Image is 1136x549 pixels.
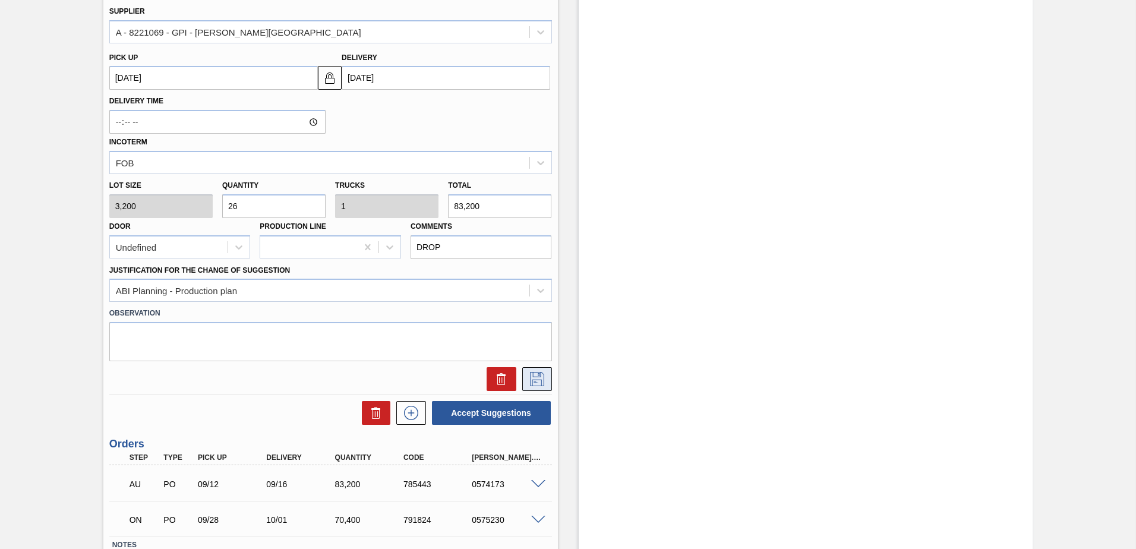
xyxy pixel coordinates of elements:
div: 785443 [400,479,477,489]
label: Quantity [222,181,258,190]
div: 0574173 [469,479,545,489]
h3: Orders [109,438,552,450]
div: Delete Suggestion [481,367,516,391]
label: Incoterm [109,138,147,146]
div: Type [160,453,196,462]
div: Negotiating Order [127,507,162,533]
div: Accept Suggestions [426,400,552,426]
label: Observation [109,305,552,322]
label: Production Line [260,222,326,231]
label: Comments [411,218,552,235]
img: locked [323,71,337,85]
label: Lot size [109,177,213,194]
div: Delete Suggestions [356,401,390,425]
label: Total [448,181,471,190]
div: Pick up [195,453,272,462]
div: Undefined [116,242,156,252]
div: New suggestion [390,401,426,425]
p: ON [130,515,159,525]
label: Door [109,222,131,231]
label: Delivery Time [109,93,326,110]
input: mm/dd/yyyy [342,66,550,90]
div: Step [127,453,162,462]
div: 83,200 [332,479,409,489]
div: 09/16/2025 [263,479,340,489]
div: Delivery [263,453,340,462]
div: A - 8221069 - GPI - [PERSON_NAME][GEOGRAPHIC_DATA] [116,27,361,37]
div: FOB [116,157,134,168]
p: AU [130,479,159,489]
div: 09/12/2025 [195,479,272,489]
label: Pick up [109,53,138,62]
label: Supplier [109,7,145,15]
button: Accept Suggestions [432,401,551,425]
div: 10/01/2025 [263,515,340,525]
div: ABI Planning - Production plan [116,286,237,296]
button: locked [318,66,342,90]
div: 791824 [400,515,477,525]
div: Purchase order [160,479,196,489]
div: 09/28/2025 [195,515,272,525]
div: Save Suggestion [516,367,552,391]
div: Quantity [332,453,409,462]
div: [PERSON_NAME]. ID [469,453,545,462]
div: Code [400,453,477,462]
label: Delivery [342,53,377,62]
div: Purchase order [160,515,196,525]
input: mm/dd/yyyy [109,66,318,90]
label: Trucks [335,181,365,190]
div: 70,400 [332,515,409,525]
div: 0575230 [469,515,545,525]
div: Awaiting Unload [127,471,162,497]
label: Justification for the Change of Suggestion [109,266,290,274]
